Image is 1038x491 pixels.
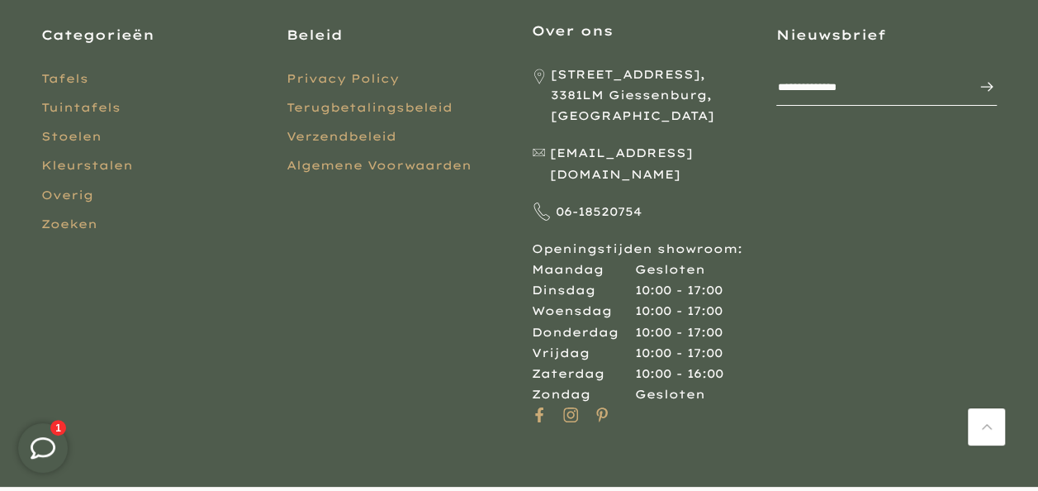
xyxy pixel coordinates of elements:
a: Volg op Pinterest [595,405,609,425]
div: 10:00 - 17:00 [635,322,723,343]
h3: Nieuwsbrief [776,26,997,44]
div: Vrijdag [532,343,635,364]
h3: Beleid [287,26,507,44]
div: 10:00 - 17:00 [635,343,723,364]
a: Volg op Facebook [532,405,547,425]
a: Tafels [41,71,88,86]
span: 06-18520754 [556,202,642,222]
div: Maandag [532,260,635,280]
iframe: toggle-frame [2,407,84,489]
div: Woensdag [532,301,635,322]
a: Verzendbeleid [287,129,396,144]
a: Kleurstalen [41,158,133,173]
div: Zaterdag [532,364,635,384]
a: Stoelen [41,129,102,144]
a: Tuintafels [41,100,121,115]
div: Zondag [532,384,635,405]
a: Terugbetalingsbeleid [287,100,453,115]
div: 10:00 - 16:00 [635,364,723,384]
div: Gesloten [635,260,705,280]
button: Inschrijven [962,70,995,103]
span: Inschrijven [962,77,995,97]
a: Terug naar boven [968,408,1005,446]
a: Algemene Voorwaarden [287,158,472,173]
span: [EMAIL_ADDRESS][DOMAIN_NAME] [550,143,751,184]
h3: Categorieën [41,26,262,44]
a: Volg op Instagram [563,405,578,425]
div: 10:00 - 17:00 [635,280,723,301]
div: Openingstijden showroom: [532,64,752,406]
div: Dinsdag [532,280,635,301]
span: [STREET_ADDRESS], 3381LM Giessenburg, [GEOGRAPHIC_DATA] [551,64,751,127]
div: 10:00 - 17:00 [635,301,723,322]
h3: Over ons [532,21,752,40]
a: Overig [41,188,93,203]
div: Gesloten [635,384,705,405]
a: Privacy Policy [287,71,399,86]
a: Zoeken [41,217,97,231]
div: Donderdag [532,322,635,343]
